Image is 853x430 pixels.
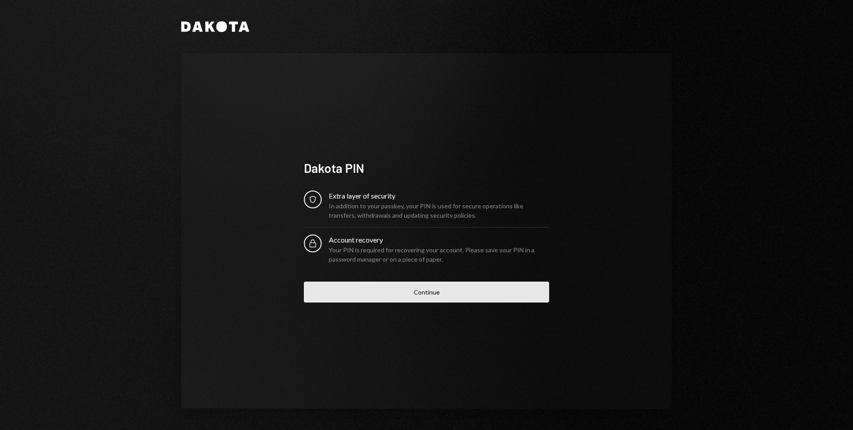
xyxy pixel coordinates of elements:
[304,159,549,177] div: Dakota PIN
[304,282,549,303] button: Continue
[329,201,549,220] div: In addition to your passkey, your PIN is used for secure operations like transfers, withdrawals a...
[329,245,549,264] div: Your PIN is required for recovering your account. Please save your PIN in a password manager or o...
[329,235,549,245] div: Account recovery
[329,191,549,201] div: Extra layer of security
